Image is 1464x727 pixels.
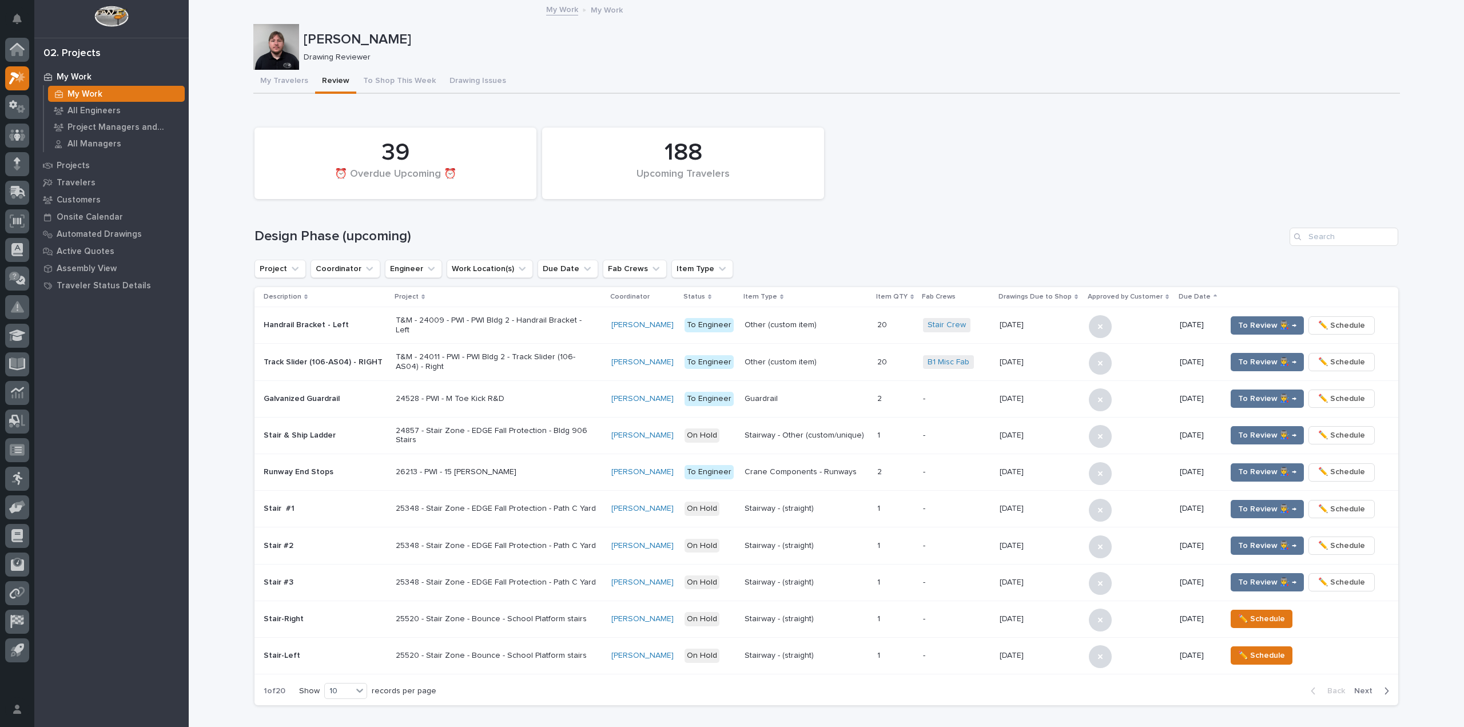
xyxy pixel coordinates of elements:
tr: Stair #325348 - Stair Zone - EDGE Fall Protection - Path C Yard[PERSON_NAME] On HoldStairway - (s... [254,564,1398,601]
button: ✏️ Schedule [1231,610,1292,628]
p: [DATE] [1000,502,1026,514]
p: Traveler Status Details [57,281,151,291]
p: [DATE] [1180,431,1218,440]
button: ✏️ Schedule [1308,390,1375,408]
button: Coordinator [311,260,380,278]
button: To Review 👨‍🏭 → [1231,463,1304,482]
span: To Review 👨‍🏭 → [1238,392,1296,406]
tr: Track Slider (106-AS04) - RIGHTT&M - 24011 - PWI - PWI Bldg 2 - Track Slider (106-AS04) - Right[P... [254,344,1398,380]
button: To Review 👨‍🏭 → [1231,390,1304,408]
div: ⏰ Overdue Upcoming ⏰ [274,168,517,192]
p: 1 [877,539,882,551]
div: 02. Projects [43,47,101,60]
span: To Review 👨‍🏭 → [1238,539,1296,553]
p: Stair #1 [264,504,387,514]
p: Runway End Stops [264,467,387,477]
p: records per page [372,686,436,696]
p: Track Slider (106-AS04) - RIGHT [264,357,387,367]
button: ✏️ Schedule [1308,500,1375,518]
a: Project Managers and Engineers [44,119,189,135]
p: [DATE] [1000,428,1026,440]
p: 20 [877,355,889,367]
p: Galvanized Guardrail [264,394,387,404]
tr: Runway End Stops26213 - PWI - 15 [PERSON_NAME][PERSON_NAME] To EngineerCrane Components - Runways... [254,454,1398,490]
p: [DATE] [1180,394,1218,404]
p: 2 [877,465,884,477]
a: All Managers [44,136,189,152]
p: 24528 - PWI - M Toe Kick R&D [396,394,596,404]
span: ✏️ Schedule [1318,465,1365,479]
a: Automated Drawings [34,225,189,243]
p: [PERSON_NAME] [304,31,1395,48]
p: [DATE] [1180,467,1218,477]
p: All Managers [67,139,121,149]
span: To Review 👨‍🏭 → [1238,502,1296,516]
p: Stairway - (straight) [745,578,868,587]
p: [DATE] [1180,357,1218,367]
button: ✏️ Schedule [1308,463,1375,482]
input: Search [1290,228,1398,246]
p: T&M - 24009 - PWI - PWI Bldg 2 - Handrail Bracket - Left [396,316,596,335]
span: ✏️ Schedule [1318,319,1365,332]
tr: Stair #125348 - Stair Zone - EDGE Fall Protection - Path C Yard[PERSON_NAME] On HoldStairway - (s... [254,491,1398,527]
div: To Engineer [685,465,734,479]
button: Fab Crews [603,260,667,278]
p: My Work [57,72,91,82]
p: 1 of 20 [254,677,295,705]
p: Show [299,686,320,696]
button: To Review 👨‍🏭 → [1231,353,1304,371]
img: Workspace Logo [94,6,128,27]
button: To Review 👨‍🏭 → [1231,426,1304,444]
p: Stairway - Other (custom/unique) [745,431,868,440]
button: Drawing Issues [443,70,513,94]
p: [DATE] [1180,320,1218,330]
tr: Handrail Bracket - LeftT&M - 24009 - PWI - PWI Bldg 2 - Handrail Bracket - Left[PERSON_NAME] To E... [254,307,1398,344]
p: Other (custom item) [745,320,868,330]
p: All Engineers [67,106,121,116]
button: Review [315,70,356,94]
p: 25348 - Stair Zone - EDGE Fall Protection - Path C Yard [396,578,596,587]
p: My Work [591,3,623,15]
span: ✏️ Schedule [1238,649,1285,662]
p: 25348 - Stair Zone - EDGE Fall Protection - Path C Yard [396,541,596,551]
span: Back [1320,686,1345,696]
div: Notifications [14,14,29,32]
p: Status [683,291,705,303]
a: [PERSON_NAME] [611,320,674,330]
p: [DATE] [1000,318,1026,330]
div: On Hold [685,649,719,663]
p: Stair-Left [264,651,387,661]
div: On Hold [685,539,719,553]
a: [PERSON_NAME] [611,467,674,477]
p: Stairway - (straight) [745,614,868,624]
button: To Review 👨‍🏭 → [1231,573,1304,591]
p: Assembly View [57,264,117,274]
p: Stair-Right [264,614,387,624]
button: Item Type [671,260,733,278]
a: Active Quotes [34,243,189,260]
p: [DATE] [1180,614,1218,624]
p: Item Type [743,291,777,303]
a: [PERSON_NAME] [611,504,674,514]
p: My Work [67,89,102,100]
p: [DATE] [1180,504,1218,514]
tr: Stair #225348 - Stair Zone - EDGE Fall Protection - Path C Yard[PERSON_NAME] On HoldStairway - (s... [254,527,1398,564]
p: [DATE] [1000,392,1026,404]
span: Next [1354,686,1379,696]
p: Customers [57,195,101,205]
p: [DATE] [1000,465,1026,477]
div: On Hold [685,502,719,516]
span: To Review 👨‍🏭 → [1238,575,1296,589]
span: ✏️ Schedule [1318,502,1365,516]
p: 1 [877,612,882,624]
p: - [923,431,990,440]
div: Upcoming Travelers [562,168,805,192]
div: To Engineer [685,318,734,332]
p: [DATE] [1180,651,1218,661]
p: Fab Crews [922,291,956,303]
span: ✏️ Schedule [1318,575,1365,589]
p: 25520 - Stair Zone - Bounce - School Platform stairs [396,651,596,661]
p: 1 [877,575,882,587]
p: 2 [877,392,884,404]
